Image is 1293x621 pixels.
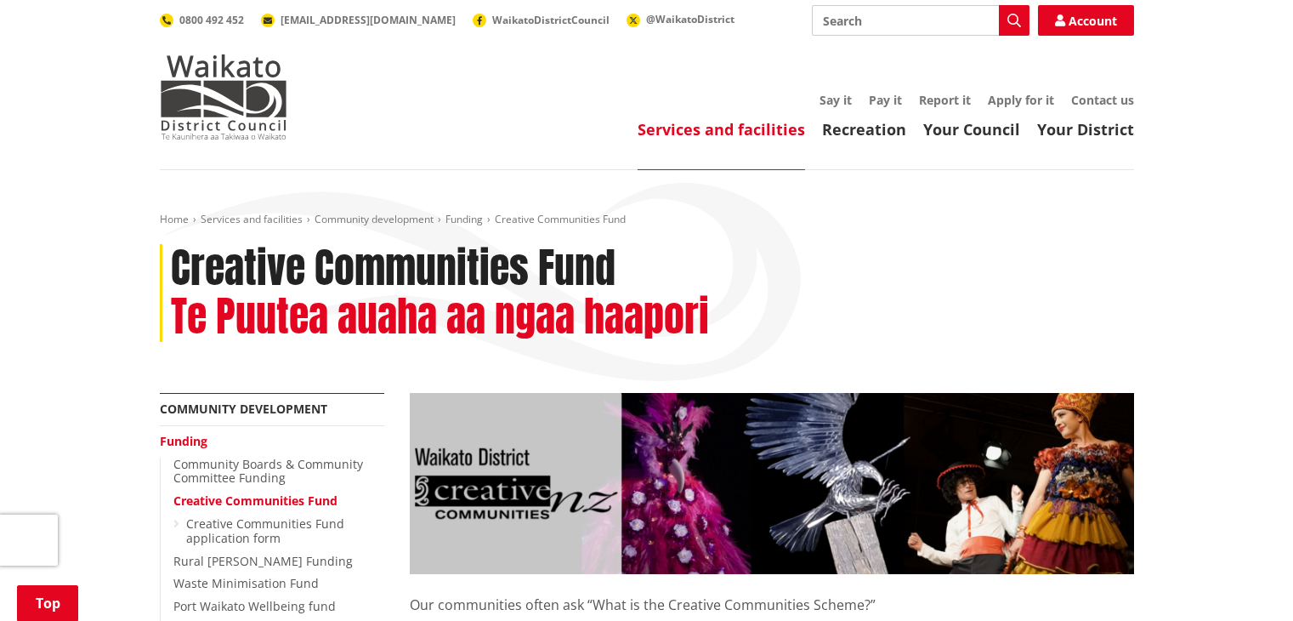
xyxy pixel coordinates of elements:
[173,575,319,591] a: Waste Minimisation Fund
[261,13,456,27] a: [EMAIL_ADDRESS][DOMAIN_NAME]
[627,12,734,26] a: @WaikatoDistrict
[171,293,709,342] h2: Te Puutea auaha aa ngaa haapori
[160,212,189,226] a: Home
[445,212,483,226] a: Funding
[160,54,287,140] img: Waikato District Council - Te Kaunihera aa Takiwaa o Waikato
[1038,5,1134,36] a: Account
[160,433,207,449] a: Funding
[173,553,353,569] a: Rural [PERSON_NAME] Funding
[1071,92,1134,108] a: Contact us
[919,92,971,108] a: Report it
[822,119,906,140] a: Recreation
[173,493,337,509] a: Creative Communities Fund
[492,13,610,27] span: WaikatoDistrictCouncil
[160,401,327,417] a: Community development
[819,92,852,108] a: Say it
[186,516,344,546] a: Creative Communities Fund application form
[495,212,626,226] span: Creative Communities Fund
[201,212,303,226] a: Services and facilities
[646,12,734,26] span: @WaikatoDistrict
[179,13,244,27] span: 0800 492 452
[988,92,1054,108] a: Apply for it
[869,92,902,108] a: Pay it
[17,585,78,621] a: Top
[160,213,1134,227] nav: breadcrumb
[638,119,805,140] a: Services and facilities
[410,574,1134,615] p: Our communities often ask “What is the Creative Communities Scheme?”
[410,393,1134,574] img: Creative Communities Banner
[160,13,244,27] a: 0800 492 452
[281,13,456,27] span: [EMAIL_ADDRESS][DOMAIN_NAME]
[173,598,336,614] a: Port Waikato Wellbeing fund
[171,244,615,293] h1: Creative Communities Fund
[173,456,363,487] a: Community Boards & Community Committee Funding
[473,13,610,27] a: WaikatoDistrictCouncil
[315,212,434,226] a: Community development
[812,5,1029,36] input: Search input
[1037,119,1134,140] a: Your District
[923,119,1020,140] a: Your Council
